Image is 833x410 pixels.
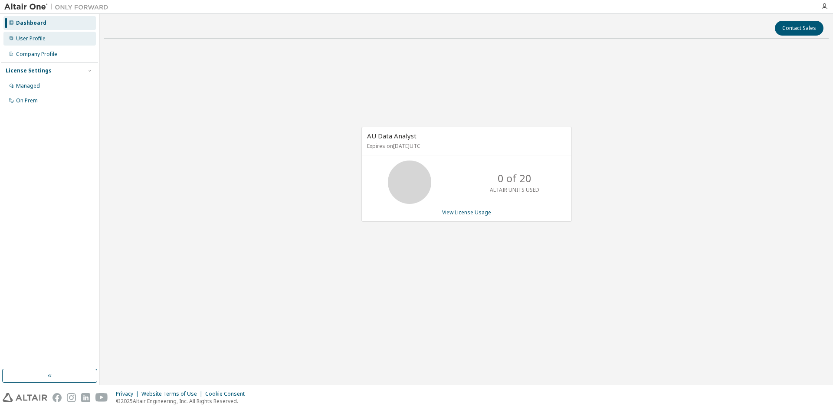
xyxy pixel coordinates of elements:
div: User Profile [16,35,46,42]
div: Managed [16,82,40,89]
a: View License Usage [442,209,491,216]
p: Expires on [DATE] UTC [367,142,564,150]
p: ALTAIR UNITS USED [490,186,539,194]
span: AU Data Analyst [367,131,416,140]
p: © 2025 Altair Engineering, Inc. All Rights Reserved. [116,397,250,405]
div: Website Terms of Use [141,390,205,397]
img: facebook.svg [52,393,62,402]
div: Cookie Consent [205,390,250,397]
img: altair_logo.svg [3,393,47,402]
img: Altair One [4,3,113,11]
div: On Prem [16,97,38,104]
div: Dashboard [16,20,46,26]
div: License Settings [6,67,52,74]
img: linkedin.svg [81,393,90,402]
div: Company Profile [16,51,57,58]
div: Privacy [116,390,141,397]
img: youtube.svg [95,393,108,402]
button: Contact Sales [775,21,823,36]
img: instagram.svg [67,393,76,402]
p: 0 of 20 [498,171,531,186]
